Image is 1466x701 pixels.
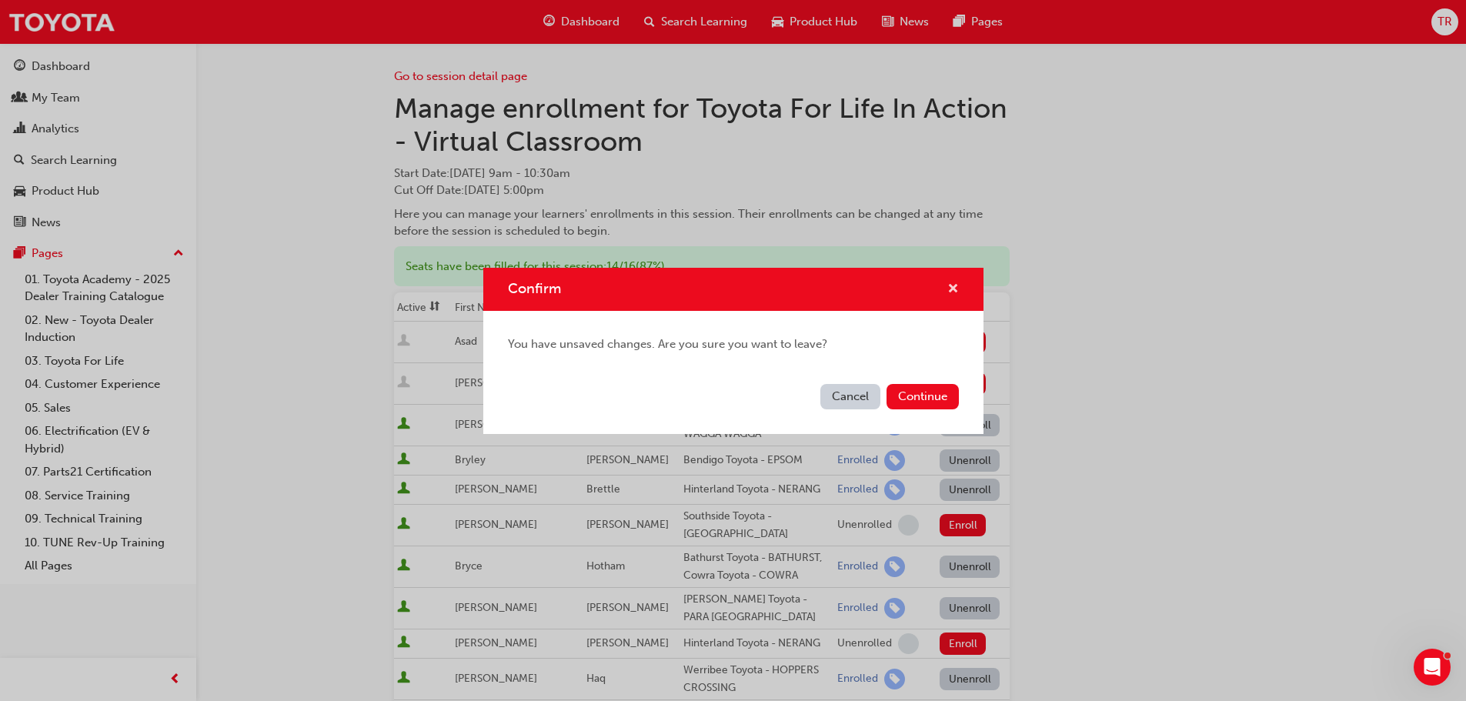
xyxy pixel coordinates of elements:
[947,283,959,297] span: cross-icon
[483,268,983,434] div: Confirm
[887,384,959,409] button: Continue
[1414,649,1451,686] iframe: Intercom live chat
[483,311,983,378] div: You have unsaved changes. Are you sure you want to leave?
[947,280,959,299] button: cross-icon
[820,384,880,409] button: Cancel
[508,280,561,297] span: Confirm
